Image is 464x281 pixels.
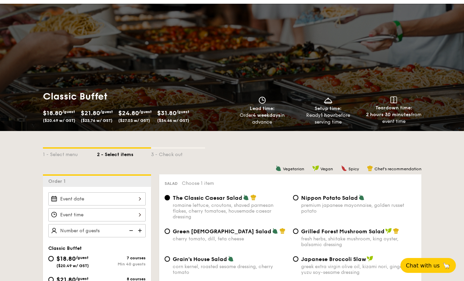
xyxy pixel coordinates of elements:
[182,180,214,186] span: Choose 1 item
[253,112,280,118] strong: 4 weekdays
[400,258,456,273] button: Chat with us🦙
[301,256,366,262] span: Japanese Broccoli Slaw
[165,181,178,186] span: Salad
[312,165,319,171] img: icon-vegan.f8ff3823.svg
[385,228,392,234] img: icon-vegan.f8ff3823.svg
[173,264,288,275] div: corn kernel, roasted sesame dressing, cherry tomato
[43,118,75,123] span: ($20.49 w/ GST)
[228,256,234,262] img: icon-vegetarian.fe4039eb.svg
[43,149,97,158] div: 1 - Select menu
[301,236,416,247] div: fresh herbs, shiitake mushroom, king oyster, balsamic dressing
[81,118,113,123] span: ($23.76 w/ GST)
[97,149,151,158] div: 2 - Select items
[293,195,298,200] input: Nippon Potato Saladpremium japanese mayonnaise, golden russet potato
[125,224,136,237] img: icon-reduce.1d2dbef1.svg
[56,263,89,268] span: ($20.49 w/ GST)
[315,106,342,111] span: Setup time:
[390,96,397,103] img: icon-teardown.65201eee.svg
[176,109,189,114] span: /guest
[406,262,440,269] span: Chat with us
[298,112,358,126] div: Ready before serving time
[364,111,424,125] div: from event time
[43,109,62,117] span: $18.80
[157,109,176,117] span: $31.80
[43,90,229,103] h1: Classic Buffet
[301,195,358,201] span: Nippon Potato Salad
[341,165,347,171] img: icon-spicy.37a8142b.svg
[250,106,275,111] span: Lead time:
[250,194,257,200] img: icon-chef-hat.a58ddaea.svg
[374,167,421,171] span: Chef's recommendation
[257,96,267,104] img: icon-clock.2db775ea.svg
[81,109,100,117] span: $21.80
[76,255,89,260] span: /guest
[76,276,89,281] span: /guest
[243,194,249,200] img: icon-vegetarian.fe4039eb.svg
[283,167,304,171] span: Vegetarian
[232,112,293,126] div: Order in advance
[272,228,278,234] img: icon-vegetarian.fe4039eb.svg
[442,262,450,269] span: 🦙
[321,112,335,118] strong: 1 hour
[118,118,150,123] span: ($27.03 w/ GST)
[165,195,170,200] input: The Classic Caesar Saladromaine lettuce, croutons, shaved parmesan flakes, cherry tomatoes, house...
[165,229,170,234] input: Green [DEMOGRAPHIC_DATA] Saladcherry tomato, dill, feta cheese
[293,229,298,234] input: Grilled Forest Mushroom Saladfresh herbs, shiitake mushroom, king oyster, balsamic dressing
[151,149,205,158] div: 3 - Check out
[48,178,68,184] span: Order 1
[301,264,416,275] div: greek extra virgin olive oil, kizami nori, ginger, yuzu soy-sesame dressing
[366,112,411,117] strong: 2 hours 30 minutes
[301,228,385,235] span: Grilled Forest Mushroom Salad
[48,256,54,261] input: $18.80/guest($20.49 w/ GST)7 coursesMin 40 guests
[275,165,282,171] img: icon-vegetarian.fe4039eb.svg
[393,228,399,234] img: icon-chef-hat.a58ddaea.svg
[48,245,82,251] span: Classic Buffet
[62,109,75,114] span: /guest
[136,224,146,237] img: icon-add.58712e84.svg
[301,202,416,214] div: premium japanese mayonnaise, golden russet potato
[367,165,373,171] img: icon-chef-hat.a58ddaea.svg
[165,256,170,262] input: Grain's House Saladcorn kernel, roasted sesame dressing, cherry tomato
[320,167,333,171] span: Vegan
[139,109,152,114] span: /guest
[359,194,365,200] img: icon-vegetarian.fe4039eb.svg
[323,96,333,104] img: icon-dish.430c3a2e.svg
[173,202,288,220] div: romaine lettuce, croutons, shaved parmesan flakes, cherry tomatoes, housemade caesar dressing
[48,192,146,206] input: Event date
[173,256,227,262] span: Grain's House Salad
[279,228,286,234] img: icon-chef-hat.a58ddaea.svg
[97,262,146,266] div: Min 40 guests
[118,109,139,117] span: $24.80
[173,228,271,235] span: Green [DEMOGRAPHIC_DATA] Salad
[100,109,113,114] span: /guest
[157,118,189,123] span: ($34.66 w/ GST)
[173,236,288,242] div: cherry tomato, dill, feta cheese
[48,224,146,237] input: Number of guests
[375,105,412,111] span: Teardown time:
[173,195,242,201] span: The Classic Caesar Salad
[56,255,76,262] span: $18.80
[97,256,146,260] div: 7 courses
[348,167,359,171] span: Spicy
[48,208,146,221] input: Event time
[367,256,373,262] img: icon-vegan.f8ff3823.svg
[293,256,298,262] input: Japanese Broccoli Slawgreek extra virgin olive oil, kizami nori, ginger, yuzu soy-sesame dressing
